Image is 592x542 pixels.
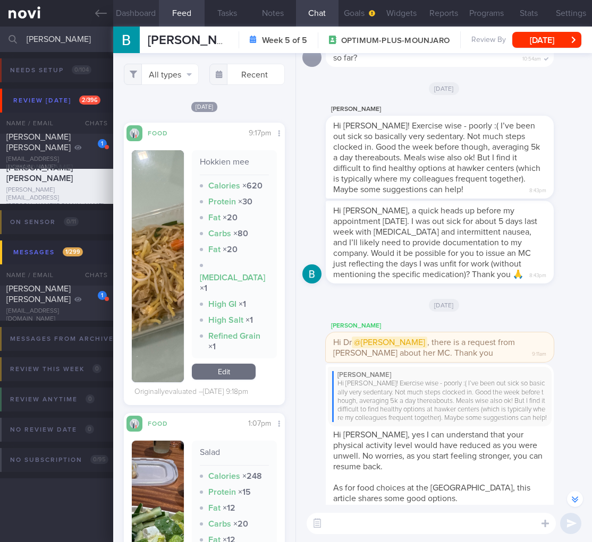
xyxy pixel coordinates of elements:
div: [EMAIL_ADDRESS][DOMAIN_NAME] [6,307,107,323]
div: Messages from Archived [7,332,145,346]
div: Food [142,128,185,137]
span: [PERSON_NAME] [PERSON_NAME] [148,34,349,47]
strong: × 1 [239,300,246,308]
span: 1 / 299 [63,247,83,256]
div: Hi [PERSON_NAME]! Exercise wise - poorly :( I’ve been out sick so basically very sedentary. Not m... [332,380,547,422]
strong: × 620 [242,182,263,190]
div: [PERSON_NAME] [332,371,547,380]
span: Hi [PERSON_NAME]! Exercise wise - poorly :( I’ve been out sick so basically very sedentary. Not m... [333,122,540,194]
span: [PERSON_NAME] [PERSON_NAME] [6,285,71,304]
div: [PERSON_NAME] [326,103,586,116]
strong: Fat [208,245,221,254]
strong: Week 5 of 5 [262,35,307,46]
a: Edit [192,364,256,380]
div: 1 [98,291,107,300]
strong: Calories [208,472,240,480]
span: OPTIMUM-PLUS-MOUNJARO [341,36,450,46]
div: Food [142,418,185,427]
span: 9:13am [531,504,546,514]
strong: [MEDICAL_DATA] [200,273,265,282]
span: Hi [PERSON_NAME], a quick heads up before my appointment [DATE]. I was out sick for about 5 days ... [333,207,537,279]
strong: Fat [208,504,221,512]
span: 10:54am [522,53,541,63]
div: No subscription [7,453,111,467]
div: No review date [7,423,97,437]
span: 0 [86,394,95,403]
strong: Carbs [208,229,231,238]
div: Messages [11,245,86,260]
div: Salad [200,447,269,466]
span: 9:17pm [249,130,271,137]
div: Needs setup [7,63,94,78]
strong: × 12 [223,504,235,512]
img: Hokkien mee [132,150,184,382]
span: 1:07pm [248,420,271,427]
span: [DATE] [429,82,459,95]
strong: Protein [208,488,236,496]
strong: × 30 [238,197,252,206]
span: 2 / 396 [79,96,100,105]
div: Originally evaluated – [DATE] 9:18pm [134,388,248,397]
strong: × 1 [200,284,207,292]
span: Hi [PERSON_NAME], yes I can understand that your physical activity level would have reduced as yo... [333,431,543,471]
strong: × 20 [223,245,238,254]
span: 8:43pm [529,184,546,194]
span: 8:43pm [529,269,546,279]
span: Hi Dr , there is a request from [PERSON_NAME] about her MC. Thank you [333,337,515,357]
span: [DATE] [429,299,459,312]
span: [PERSON_NAME] [PERSON_NAME] [6,164,73,183]
div: Review this week [7,362,104,376]
button: [DATE] [512,32,581,48]
strong: × 248 [242,472,262,480]
strong: × 1 [208,342,216,351]
strong: Calories [208,182,240,190]
strong: High GI [208,300,236,308]
strong: Refined Grain [208,332,260,340]
button: All types [124,64,199,85]
div: Review anytime [7,392,97,407]
div: Chats [71,113,113,134]
span: 0 [85,425,94,434]
span: 0 [92,364,102,373]
strong: Protein [208,197,236,206]
span: [PERSON_NAME] [PERSON_NAME] [6,133,71,152]
div: [PERSON_NAME] [326,320,586,332]
div: Review [DATE] [11,93,103,108]
span: 0 / 95 [90,455,108,464]
div: [EMAIL_ADDRESS][DOMAIN_NAME] [6,156,107,171]
strong: Fat [208,213,221,222]
strong: × 20 [223,213,238,222]
strong: × 15 [238,488,251,496]
div: Chats [71,264,113,286]
span: 0 / 11 [64,217,79,226]
span: 9:11am [532,348,546,358]
div: Hokkien mee [200,157,269,175]
div: [PERSON_NAME][EMAIL_ADDRESS][PERSON_NAME][DOMAIN_NAME] [6,186,107,210]
strong: High Salt [208,316,243,324]
span: @[PERSON_NAME] [352,337,427,348]
span: As for food choices at the [GEOGRAPHIC_DATA], this article shares some good options. [333,484,530,503]
span: Review By [471,36,506,45]
div: On sensor [7,215,81,229]
div: 1 [98,139,107,148]
strong: Carbs [208,520,231,528]
span: 0 / 104 [72,65,91,74]
span: [DATE] [191,102,218,112]
strong: × 80 [233,229,248,238]
strong: × 20 [233,520,248,528]
strong: × 1 [246,316,253,324]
